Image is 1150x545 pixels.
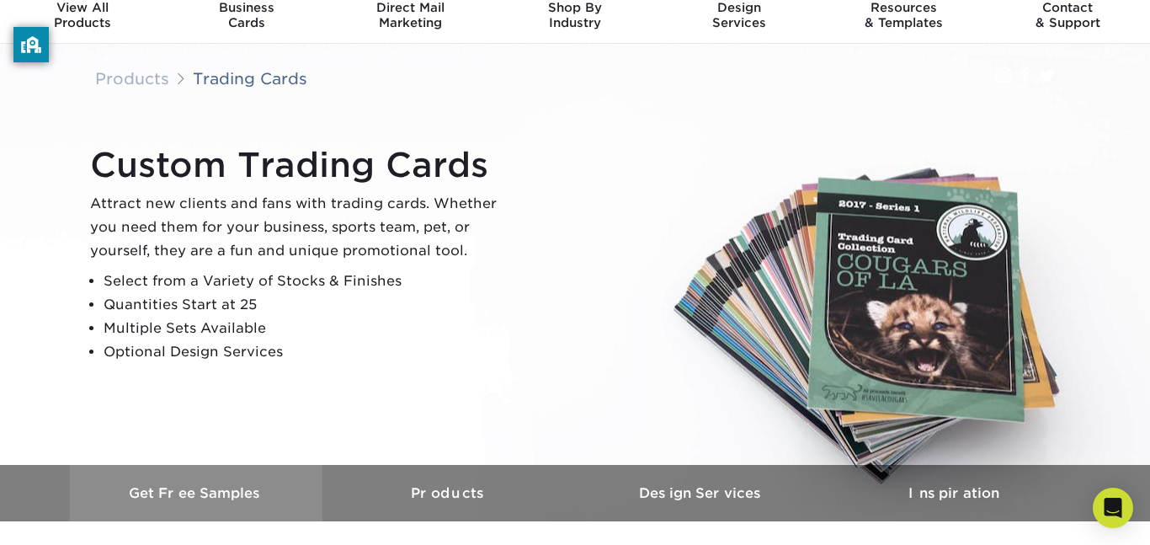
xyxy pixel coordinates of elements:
[70,485,322,501] h3: Get Free Samples
[828,485,1080,501] h3: Inspiration
[575,465,828,521] a: Design Services
[104,340,511,364] li: Optional Design Services
[95,69,169,88] a: Products
[1093,488,1133,528] div: Open Intercom Messenger
[90,192,511,263] p: Attract new clients and fans with trading cards. Whether you need them for your business, sports ...
[575,485,828,501] h3: Design Services
[193,69,307,88] a: Trading Cards
[322,465,575,521] a: Products
[90,145,511,185] h1: Custom Trading Cards
[828,465,1080,521] a: Inspiration
[104,317,511,340] li: Multiple Sets Available
[70,465,322,521] a: Get Free Samples
[104,270,511,293] li: Select from a Variety of Stocks & Finishes
[13,27,49,62] button: privacy banner
[322,485,575,501] h3: Products
[104,293,511,317] li: Quantities Start at 25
